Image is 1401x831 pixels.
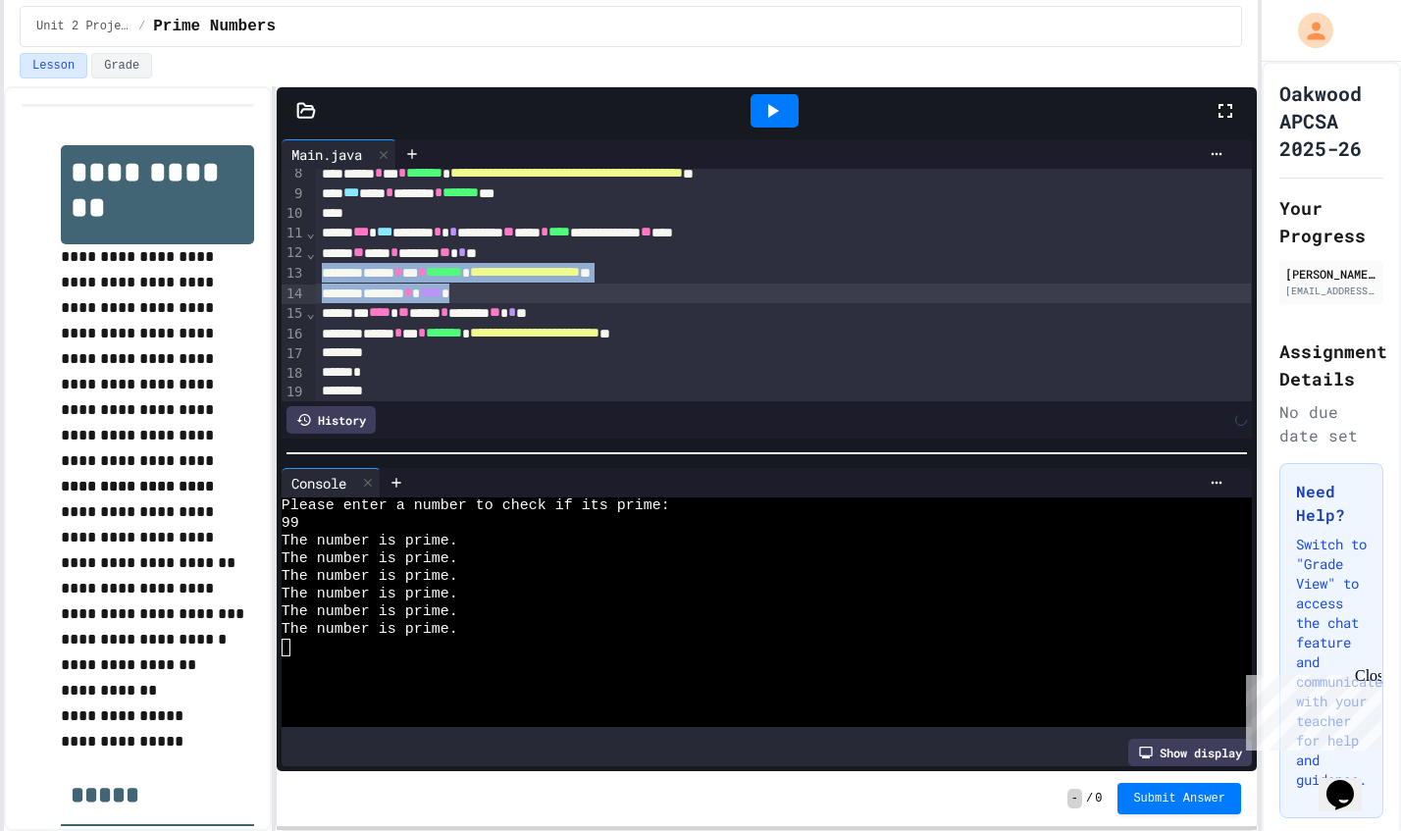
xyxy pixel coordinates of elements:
[286,406,376,434] div: History
[282,325,306,345] div: 16
[1128,739,1252,766] div: Show display
[282,304,306,325] div: 15
[282,568,458,586] span: The number is prime.
[282,285,306,305] div: 14
[282,468,381,497] div: Console
[1279,400,1383,447] div: No due date set
[1067,789,1082,808] span: -
[1277,8,1338,53] div: My Account
[1279,338,1383,392] h2: Assignment Details
[153,15,276,38] span: Prime Numbers
[1238,667,1381,751] iframe: chat widget
[1117,783,1241,814] button: Submit Answer
[306,305,316,321] span: Fold line
[282,497,670,515] span: Please enter a number to check if its prime:
[1133,791,1225,806] span: Submit Answer
[282,204,306,224] div: 10
[282,364,306,384] div: 18
[1296,535,1367,790] p: Switch to "Grade View" to access the chat feature and communicate with your teacher for help and ...
[282,144,372,165] div: Main.java
[282,139,396,169] div: Main.java
[1086,791,1093,806] span: /
[1279,194,1383,249] h2: Your Progress
[282,243,306,264] div: 12
[282,621,458,639] span: The number is prime.
[282,515,299,533] span: 99
[8,8,135,125] div: Chat with us now!Close
[1285,265,1377,283] div: [PERSON_NAME] [PERSON_NAME]
[36,19,130,34] span: Unit 2 Projects
[282,603,458,621] span: The number is prime.
[306,225,316,240] span: Fold line
[282,473,356,493] div: Console
[282,224,306,244] div: 11
[20,53,87,78] button: Lesson
[282,550,458,568] span: The number is prime.
[282,184,306,205] div: 9
[282,264,306,285] div: 13
[282,344,306,364] div: 17
[282,586,458,603] span: The number is prime.
[282,533,458,550] span: The number is prime.
[282,164,306,184] div: 8
[282,383,306,402] div: 19
[1279,79,1383,162] h1: Oakwood APCSA 2025-26
[1285,284,1377,298] div: [EMAIL_ADDRESS][DOMAIN_NAME]
[91,53,152,78] button: Grade
[306,245,316,261] span: Fold line
[1095,791,1102,806] span: 0
[1296,480,1367,527] h3: Need Help?
[138,19,145,34] span: /
[1319,753,1381,811] iframe: chat widget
